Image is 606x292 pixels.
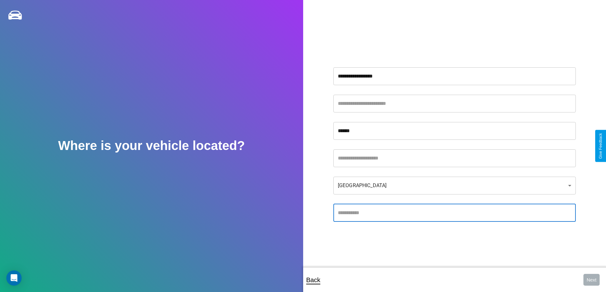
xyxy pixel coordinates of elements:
div: Open Intercom Messenger [6,270,22,286]
p: Back [306,274,320,286]
div: Give Feedback [598,133,603,159]
h2: Where is your vehicle located? [58,139,245,153]
button: Next [583,274,600,286]
div: [GEOGRAPHIC_DATA] [333,177,576,194]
